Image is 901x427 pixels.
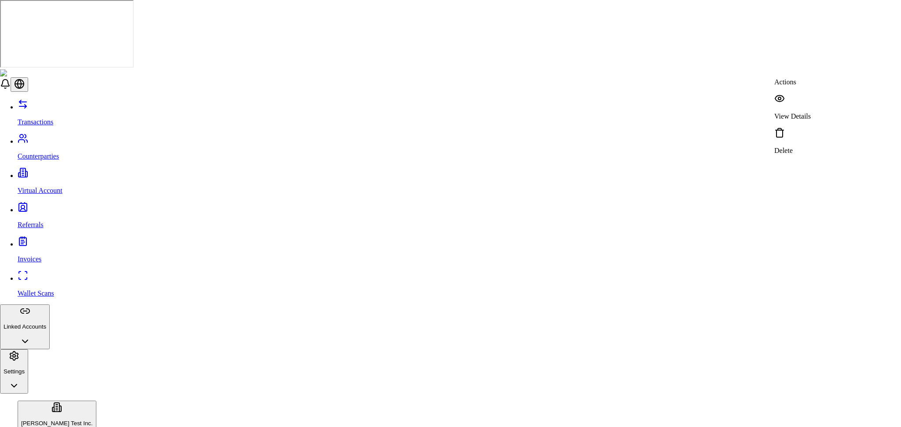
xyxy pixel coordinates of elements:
[774,78,811,86] p: Actions
[774,112,811,120] p: View Details
[18,152,901,160] p: Counterparties
[4,368,25,375] p: Settings
[4,323,46,330] p: Linked Accounts
[18,118,901,126] p: Transactions
[18,255,901,263] p: Invoices
[21,420,93,427] p: [PERSON_NAME] Test Inc.
[18,221,901,229] p: Referrals
[18,289,901,297] p: Wallet Scans
[774,147,811,155] p: Delete
[18,187,901,195] p: Virtual Account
